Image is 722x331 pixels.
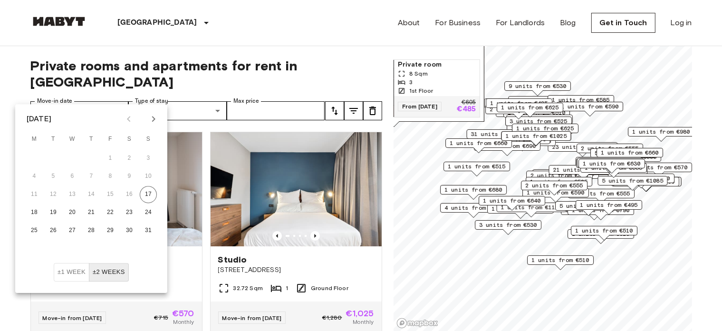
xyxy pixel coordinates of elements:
button: 29 [102,222,119,239]
button: 23 [121,204,138,221]
span: 2 units from €600 [612,174,670,183]
span: 8 units from €570 [630,163,688,172]
p: €485 [457,106,476,113]
div: Map marker [304,16,484,127]
button: tune [363,101,382,120]
a: Blog [560,17,576,29]
span: €1,025 [346,309,374,318]
div: Map marker [526,171,593,185]
span: 1 units from €625 [501,103,559,112]
div: Map marker [590,148,657,163]
span: 1 units from €625 [516,124,574,133]
button: Previous image [310,231,320,241]
span: 1 units from €510 [531,256,589,264]
div: Map marker [440,203,507,218]
span: 2 units from €690 [478,142,536,150]
span: Monday [26,130,43,149]
span: 1 units from €645 [580,157,638,166]
span: 9 units from €530 [509,82,567,90]
div: Map marker [576,158,643,173]
button: 25 [26,222,43,239]
button: 18 [26,204,43,221]
span: Friday [102,130,119,149]
div: Map marker [466,129,536,144]
div: Map marker [626,163,692,177]
span: 23 units from €530 [552,143,613,151]
div: Map marker [527,255,594,270]
div: Map marker [479,196,545,211]
span: Ground Floor [311,284,348,292]
div: Map marker [597,176,667,191]
div: Map marker [613,177,679,192]
span: 3 [409,78,413,87]
div: Map marker [522,188,589,203]
span: 1 units from €590 [561,102,619,111]
label: Max price [233,97,259,105]
span: 1 units from €515 [448,162,506,171]
span: 5 units from €590 [559,202,617,210]
span: 2 units from €555 [525,181,583,190]
div: Map marker [577,158,644,173]
div: Map marker [628,127,694,142]
span: 1 units from €485 [490,99,548,107]
span: Thursday [83,130,100,149]
div: Map marker [611,177,681,192]
div: Map marker [486,98,552,113]
span: 1 units from €660 [450,139,508,147]
div: Map marker [581,165,647,180]
button: tune [325,101,344,120]
a: For Landlords [496,17,545,29]
span: 3 units from €525 [510,117,568,126]
a: Marketing picture of unit DE-01-237-01MPrevious imagePrevious imagePrivate room8 Sqm31st FloorFro... [308,59,480,117]
div: Map marker [501,131,571,146]
button: 27 [64,222,81,239]
div: Map marker [474,141,540,156]
span: €715 [154,313,168,322]
div: Map marker [568,189,635,204]
div: Map marker [521,181,587,195]
button: ±1 week [54,263,89,282]
div: Map marker [440,185,507,200]
button: Next month [145,111,162,127]
img: Habyt [30,17,87,26]
div: Map marker [568,229,634,244]
span: 1 units from €980 [632,127,690,136]
a: For Business [435,17,481,29]
div: Map marker [504,81,571,96]
button: 19 [45,204,62,221]
div: Map marker [532,169,599,184]
a: Get in Touch [591,13,655,33]
span: Wednesday [64,130,81,149]
span: €570 [172,309,194,318]
div: Map marker [578,159,645,174]
div: Map marker [485,105,552,119]
span: Tuesday [45,130,62,149]
a: Mapbox logo [396,318,438,329]
span: 1 units from €680 [444,185,502,194]
span: 3 units from €530 [479,221,537,229]
p: €605 [461,100,475,106]
div: Map marker [475,220,541,235]
span: 5 units from €660 [595,149,653,157]
div: Map marker [512,124,578,138]
span: 8 Sqm [409,69,428,78]
div: Map marker [597,148,663,163]
div: Move In Flexibility [54,263,129,282]
span: 1 units [308,47,480,56]
label: Type of stay [135,97,168,105]
div: Map marker [576,200,642,215]
span: 2 units from €570 [530,171,588,180]
span: Private rooms and apartments for rent in [GEOGRAPHIC_DATA] [30,58,382,90]
div: Map marker [576,157,642,172]
div: Map marker [445,138,512,153]
span: 32.72 Sqm [233,284,263,292]
span: 1 units from €525 [530,177,588,186]
button: 24 [140,204,157,221]
div: Map marker [506,115,573,129]
div: [DATE] [27,113,51,125]
span: 2 units from €555 [581,144,639,153]
button: 28 [83,222,100,239]
span: Sunday [140,130,157,149]
span: 1 units from €495 [580,201,638,209]
button: 26 [45,222,62,239]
